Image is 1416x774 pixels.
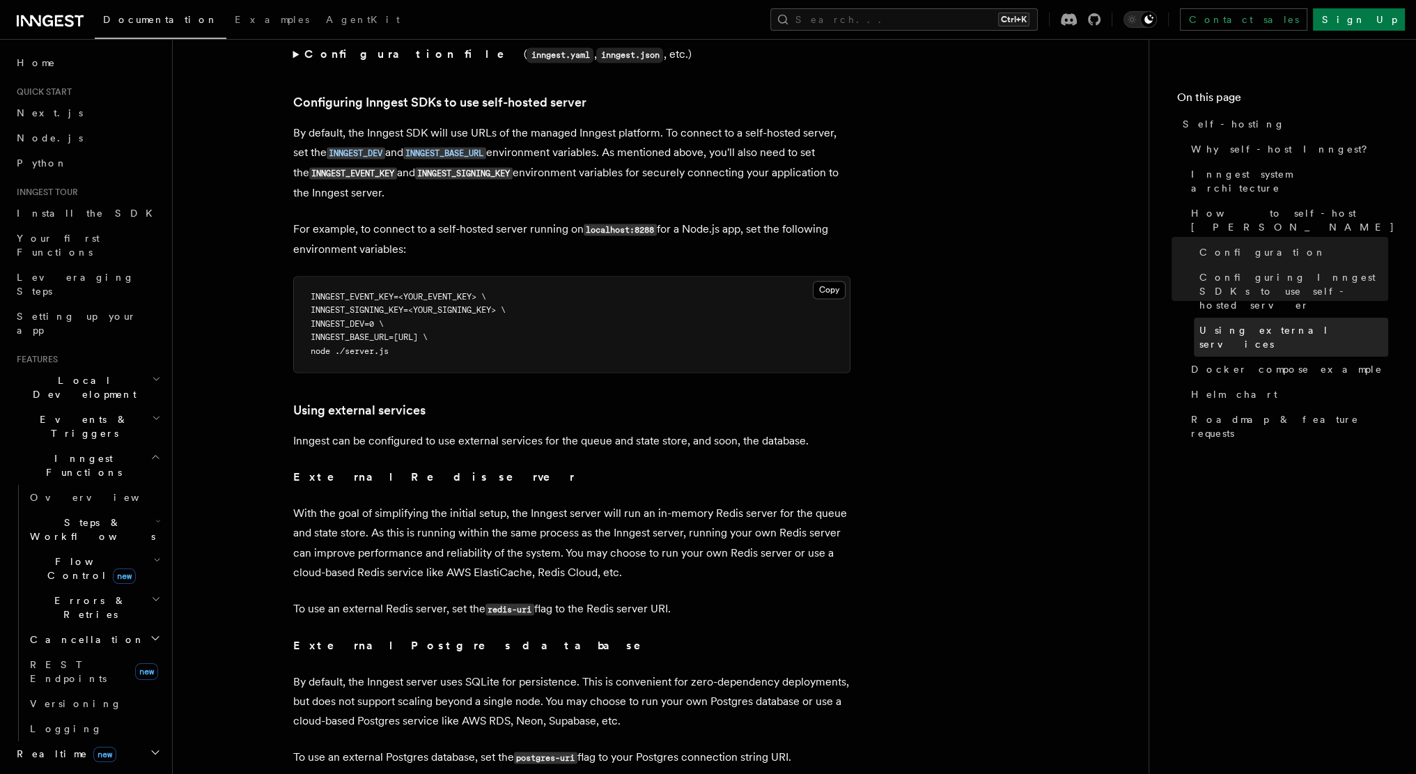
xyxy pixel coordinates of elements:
[11,187,78,198] span: Inngest tour
[24,588,164,627] button: Errors & Retries
[17,107,83,118] span: Next.js
[311,346,389,356] span: node ./server.js
[813,281,846,299] button: Copy
[293,45,850,65] summary: Configuration file(inngest.yaml,inngest.json, etc.)
[30,492,173,503] span: Overview
[403,147,486,159] code: INNGEST_BASE_URL
[17,272,134,297] span: Leveraging Steps
[93,747,116,762] span: new
[1185,162,1388,201] a: Inngest system architecture
[235,14,309,25] span: Examples
[318,4,408,38] a: AgentKit
[24,633,145,647] span: Cancellation
[1199,270,1388,312] span: Configuring Inngest SDKs to use self-hosted server
[1180,8,1307,31] a: Contact sales
[103,14,218,25] span: Documentation
[327,146,385,159] a: INNGEST_DEV
[30,723,102,734] span: Logging
[1185,137,1388,162] a: Why self-host Inngest?
[584,224,657,235] code: localhost:8288
[30,698,122,709] span: Versioning
[1185,357,1388,382] a: Docker compose example
[596,47,663,63] code: inngest.json
[293,504,850,582] p: With the goal of simplifying the initial setup, the Inngest server will run an in-memory Redis se...
[24,691,164,716] a: Versioning
[293,598,850,619] p: To use an external Redis server, set the flag to the Redis server URI.
[11,407,164,446] button: Events & Triggers
[1123,11,1157,28] button: Toggle dark mode
[293,470,575,483] strong: External Redis server
[17,157,68,169] span: Python
[514,752,577,764] code: postgres-uri
[11,50,164,75] a: Home
[11,485,164,741] div: Inngest Functions
[1185,407,1388,446] a: Roadmap & feature requests
[11,304,164,343] a: Setting up your app
[11,354,58,365] span: Features
[11,373,152,401] span: Local Development
[293,219,850,259] p: For example, to connect to a self-hosted server running on for a Node.js app, set the following e...
[11,412,152,440] span: Events & Triggers
[998,13,1029,26] kbd: Ctrl+K
[1194,265,1388,318] a: Configuring Inngest SDKs to use self-hosted server
[24,485,164,510] a: Overview
[311,332,428,342] span: INNGEST_BASE_URL=[URL] \
[293,672,850,730] p: By default, the Inngest server uses SQLite for persistence. This is convenient for zero-dependenc...
[11,125,164,150] a: Node.js
[11,100,164,125] a: Next.js
[1185,201,1388,240] a: How to self-host [PERSON_NAME]
[1191,167,1388,195] span: Inngest system architecture
[326,14,400,25] span: AgentKit
[11,451,150,479] span: Inngest Functions
[17,311,137,336] span: Setting up your app
[1191,362,1383,376] span: Docker compose example
[95,4,226,39] a: Documentation
[11,446,164,485] button: Inngest Functions
[1177,111,1388,137] a: Self-hosting
[1191,387,1277,401] span: Helm chart
[1191,142,1377,156] span: Why self-host Inngest?
[17,208,161,219] span: Install the SDK
[30,659,107,684] span: REST Endpoints
[1191,206,1395,234] span: How to self-host [PERSON_NAME]
[311,305,506,315] span: INNGEST_SIGNING_KEY=<YOUR_SIGNING_KEY> \
[309,167,397,179] code: INNGEST_EVENT_KEY
[1194,240,1388,265] a: Configuration
[135,663,158,680] span: new
[11,265,164,304] a: Leveraging Steps
[293,431,850,451] p: Inngest can be configured to use external services for the queue and state store, and soon, the d...
[11,747,116,761] span: Realtime
[527,47,593,63] code: inngest.yaml
[11,150,164,176] a: Python
[17,233,100,258] span: Your first Functions
[11,86,72,98] span: Quick start
[327,147,385,159] code: INNGEST_DEV
[17,132,83,144] span: Node.js
[24,516,155,543] span: Steps & Workflows
[485,603,534,615] code: redis-uri
[770,8,1038,31] button: Search...Ctrl+K
[24,549,164,588] button: Flow Controlnew
[1199,245,1326,259] span: Configuration
[11,226,164,265] a: Your first Functions
[293,123,850,203] p: By default, the Inngest SDK will use URLs of the managed Inngest platform. To connect to a self-h...
[403,146,486,159] a: INNGEST_BASE_URL
[1199,323,1388,351] span: Using external services
[24,627,164,652] button: Cancellation
[304,47,523,61] strong: Configuration file
[1194,318,1388,357] a: Using external services
[293,747,850,767] p: To use an external Postgres database, set the flag to your Postgres connection string URI.
[24,555,153,582] span: Flow Control
[17,56,56,70] span: Home
[311,319,384,329] span: INNGEST_DEV=0 \
[24,652,164,691] a: REST Endpointsnew
[24,594,151,621] span: Errors & Retries
[24,510,164,549] button: Steps & Workflows
[1183,117,1285,131] span: Self-hosting
[415,167,513,179] code: INNGEST_SIGNING_KEY
[226,4,318,38] a: Examples
[1191,412,1388,440] span: Roadmap & feature requests
[113,568,136,584] span: new
[293,93,586,112] a: Configuring Inngest SDKs to use self-hosted server
[11,201,164,226] a: Install the SDK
